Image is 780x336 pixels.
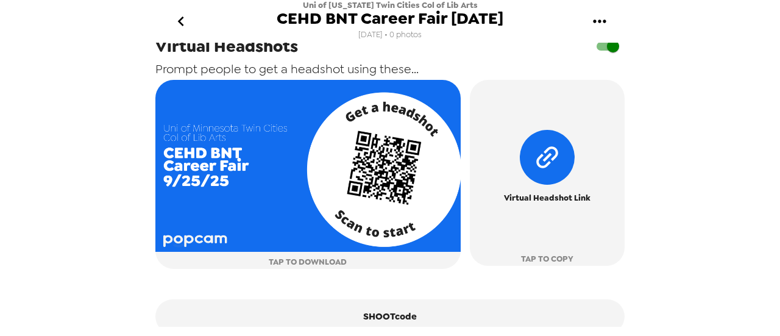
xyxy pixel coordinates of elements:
span: Virtual Headshots [155,35,298,57]
span: Prompt people to get a headshot using these... [155,61,419,77]
button: go back [161,2,200,41]
span: Virtual Headshot Link [504,191,590,205]
span: TAP TO COPY [521,252,573,266]
button: Virtual Headshot LinkTAP TO COPY [470,80,625,266]
img: qr card [155,80,461,252]
button: TAP TO DOWNLOAD [155,80,461,269]
span: TAP TO DOWNLOAD [269,255,347,269]
span: CEHD BNT Career Fair [DATE] [277,10,503,27]
button: gallery menu [580,2,619,41]
button: SHOOTcode [155,299,625,334]
span: [DATE] • 0 photos [358,27,422,43]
